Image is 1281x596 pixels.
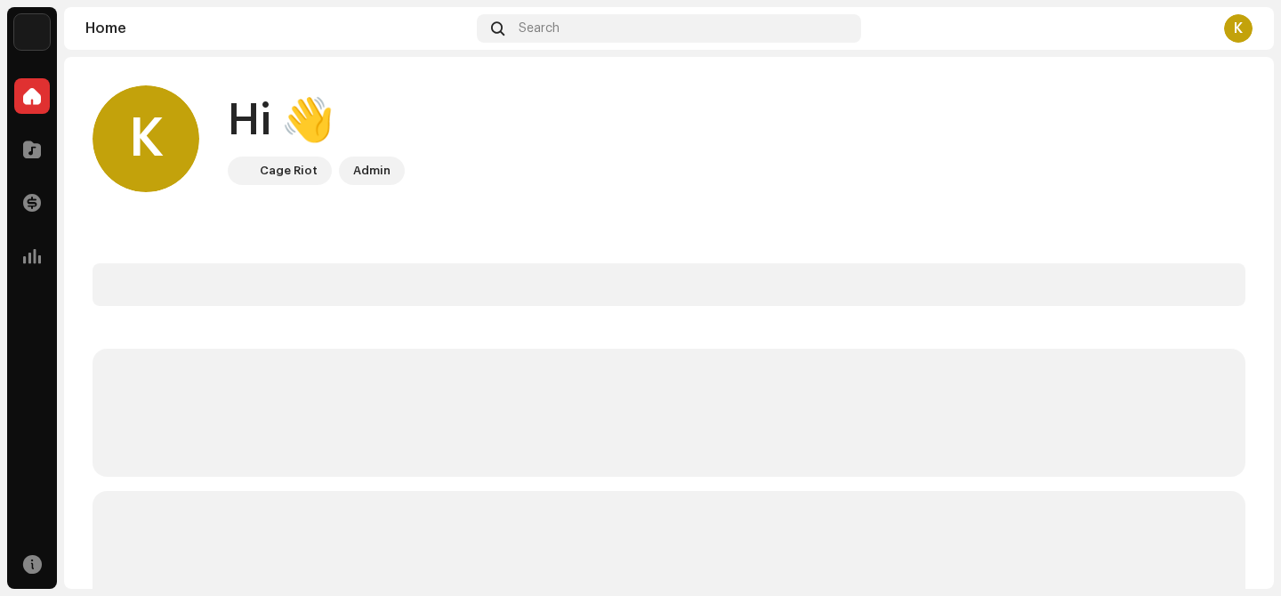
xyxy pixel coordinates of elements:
div: Hi 👋 [228,93,405,149]
div: Home [85,21,470,36]
div: Admin [353,160,391,181]
div: Cage Riot [260,160,318,181]
div: K [93,85,199,192]
img: 3bdc119d-ef2f-4d41-acde-c0e9095fc35a [14,14,50,50]
div: K [1224,14,1253,43]
span: Search [519,21,560,36]
img: 3bdc119d-ef2f-4d41-acde-c0e9095fc35a [231,160,253,181]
